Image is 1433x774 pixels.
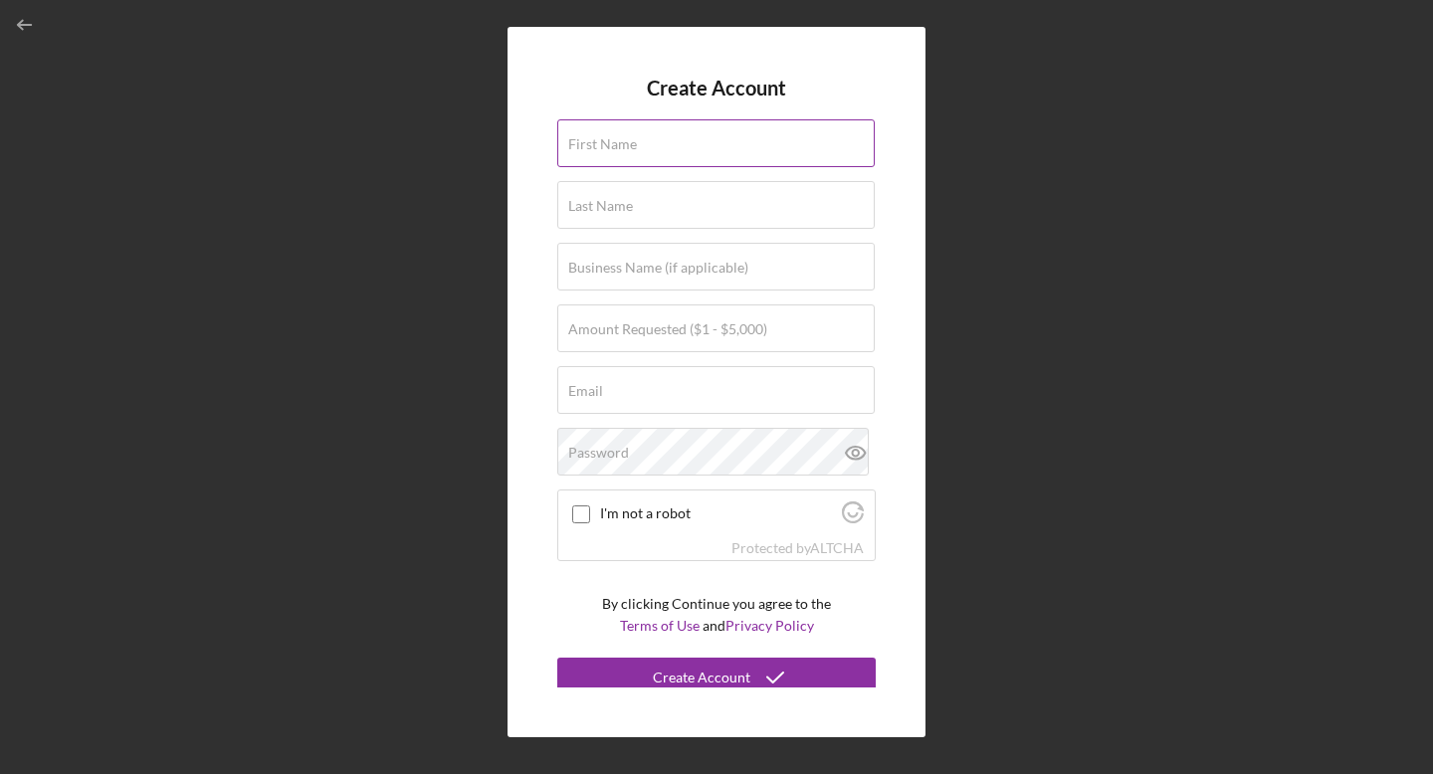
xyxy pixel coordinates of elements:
div: Create Account [653,658,750,697]
label: Email [568,383,603,399]
div: Protected by [731,540,864,556]
a: Privacy Policy [725,617,814,634]
button: Create Account [557,658,876,697]
a: Terms of Use [620,617,700,634]
label: Last Name [568,198,633,214]
p: By clicking Continue you agree to the and [602,593,831,638]
h4: Create Account [647,77,786,99]
label: Password [568,445,629,461]
label: Amount Requested ($1 - $5,000) [568,321,767,337]
label: First Name [568,136,637,152]
label: Business Name (if applicable) [568,260,748,276]
a: Visit Altcha.org [842,509,864,526]
label: I'm not a robot [600,505,836,521]
a: Visit Altcha.org [810,539,864,556]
